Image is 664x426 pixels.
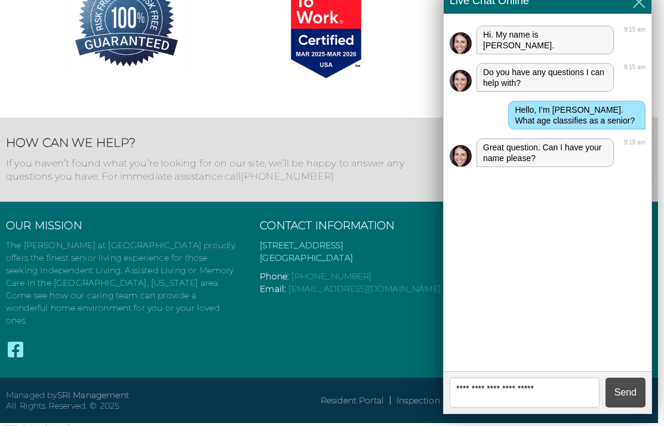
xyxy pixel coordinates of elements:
span: Phone: [260,271,289,282]
span: Email: [260,283,286,294]
h3: Contact Information [260,220,450,233]
p: The [PERSON_NAME] at [GEOGRAPHIC_DATA] proudly offers the finest senior living experience for tho... [6,239,236,327]
div: 9:18 am [624,138,645,146]
a: Inspection Reports [396,395,474,406]
a: [STREET_ADDRESS][GEOGRAPHIC_DATA] [260,240,353,263]
a: [PHONE_NUMBER] [241,171,334,182]
p: If you haven’t found what you’re looking for on our site, we’ll be happy to answer any questions ... [6,157,412,184]
a: [PHONE_NUMBER] [291,271,371,282]
p: Managed by All Rights Reserved. © 2025 [6,390,262,411]
a: [EMAIL_ADDRESS][DOMAIN_NAME] [288,283,440,294]
button: Send [605,378,645,408]
h2: How Can We Help? [6,135,412,150]
a: SRI Management [57,390,129,400]
div: Hello, I’m [PERSON_NAME]. What age classifies as a senior? [508,101,645,129]
div: Hi. My name is [PERSON_NAME]. [477,26,614,54]
div: Great question. Can I have your name please? [477,138,614,167]
a: Resident Portal [321,395,384,406]
div: Do you have any questions I can help with? [477,63,614,92]
h3: Our Mission [6,220,236,233]
div: 9:15 am [624,63,645,71]
div: 9:15 am [624,26,645,33]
